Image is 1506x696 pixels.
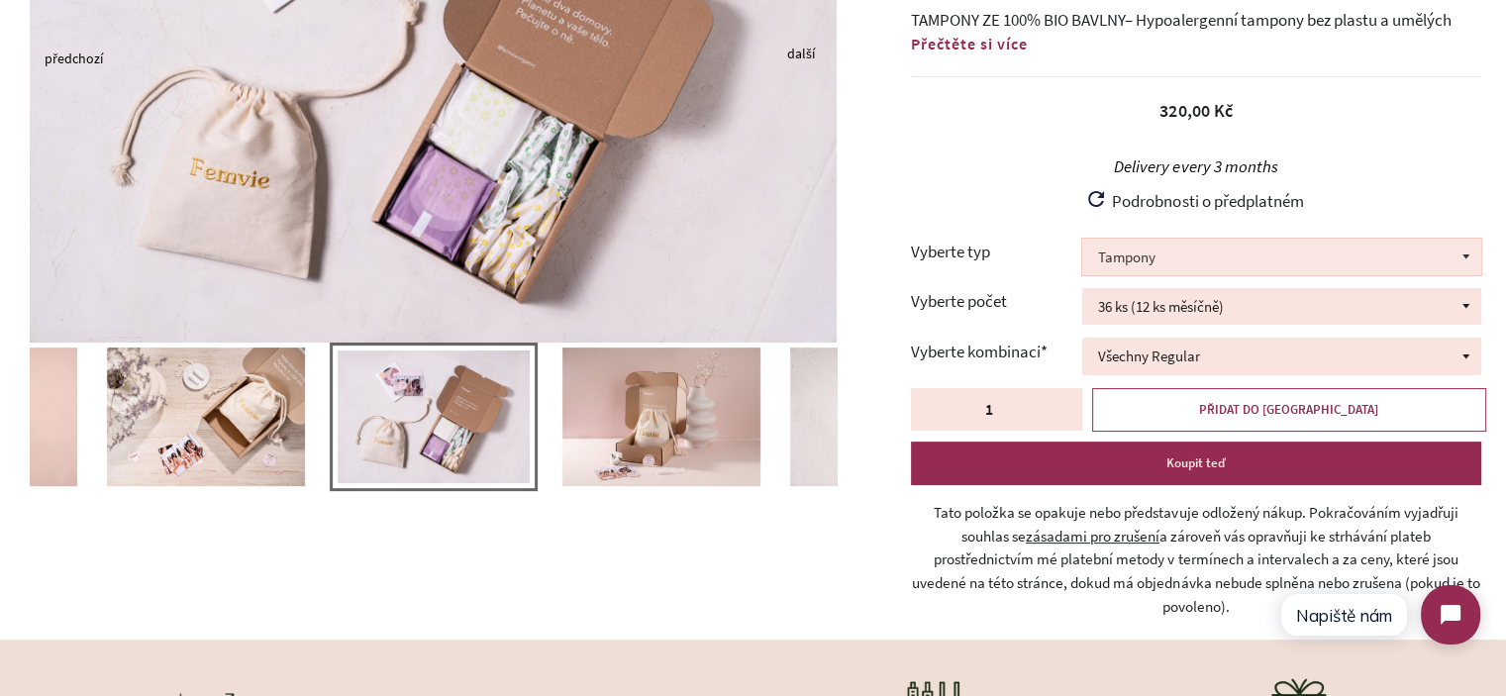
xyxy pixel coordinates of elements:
[1104,190,1303,212] span: Podrobnosti o předplatném
[911,501,1481,620] small: Tato položka se opakuje nebo představuje odložený nákup. Pokračováním vyjadřuji souhlas se a záro...
[911,288,1082,315] label: Vyberte počet
[790,348,988,486] img: TER07052_nahled_60026042-4c92-4937-a87b-c663277d37b7_400x.jpg
[1114,155,1277,177] label: Delivery every 3 months
[1082,187,1309,216] button: Podrobnosti o předplatném
[1026,527,1159,546] span: zásadami pro zrušení
[911,339,1082,365] label: Vyberte kombinaci*
[911,239,1082,265] label: Vyberte typ
[787,53,797,58] button: Next
[45,58,54,63] button: Previous
[1159,99,1232,122] span: 320,00 Kč
[562,348,760,486] img: TER07022_nahled_8cbbf038-df9d-495c-8a81-dc3926471646_400x.jpg
[1199,401,1378,418] span: PŘIDAT DO [GEOGRAPHIC_DATA]
[338,350,530,483] img: TER06153_nahled_55e4d994-aa26-4205-95cb-2843203b3a89_400x.jpg
[1092,388,1486,432] button: PŘIDAT DO [GEOGRAPHIC_DATA]
[911,9,1125,31] span: TAMPONY ZE 100% BIO BAVLNY
[107,348,305,486] img: TER07046_nahled_e819ef39-4be1-4e26-87ba-be875aeae645_400x.jpg
[911,9,1467,83] span: – Hypoalergenní tampony bez plastu a umělých barviv, vyrobeny pouze z čisté bavlny. Díky 2 veliko...
[911,34,1028,53] span: Přečtěte si více
[1262,568,1497,661] iframe: Tidio Chat
[911,442,1481,485] button: Koupit teď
